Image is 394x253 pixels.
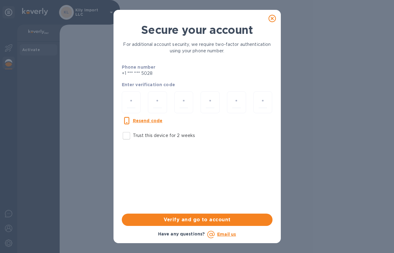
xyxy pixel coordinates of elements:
[122,41,273,54] p: For additional account security, we require two-factor authentication using your phone number.
[133,132,195,139] p: Trust this device for 2 weeks
[127,216,268,223] span: Verify and go to account
[122,214,273,226] button: Verify and go to account
[122,23,273,36] h1: Secure your account
[133,118,163,123] u: Resend code
[158,231,205,236] b: Have any questions?
[122,65,156,70] b: Phone number
[122,82,273,88] p: Enter verification code
[217,232,236,237] a: Email us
